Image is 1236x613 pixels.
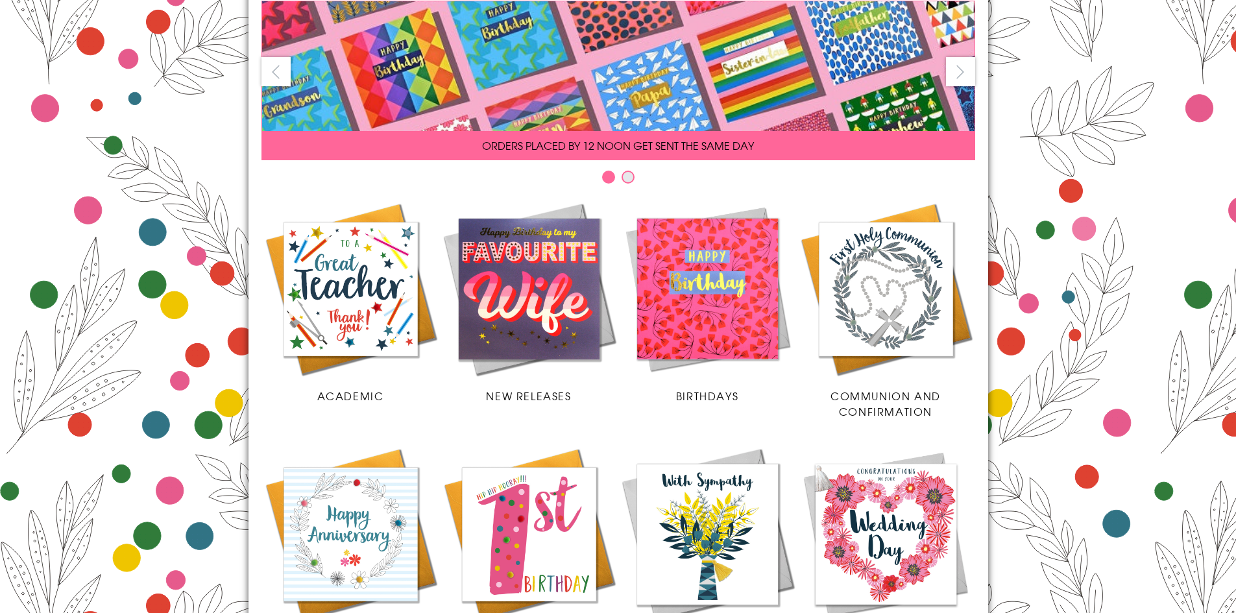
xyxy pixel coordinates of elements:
a: Communion and Confirmation [797,200,975,419]
button: prev [261,57,291,86]
span: Academic [317,388,384,403]
a: Birthdays [618,200,797,403]
button: Carousel Page 2 [622,171,635,184]
div: Carousel Pagination [261,170,975,190]
span: New Releases [486,388,571,403]
span: Communion and Confirmation [830,388,941,419]
span: Birthdays [676,388,738,403]
a: New Releases [440,200,618,403]
span: ORDERS PLACED BY 12 NOON GET SENT THE SAME DAY [482,138,754,153]
button: next [946,57,975,86]
a: Academic [261,200,440,403]
button: Carousel Page 1 (Current Slide) [602,171,615,184]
